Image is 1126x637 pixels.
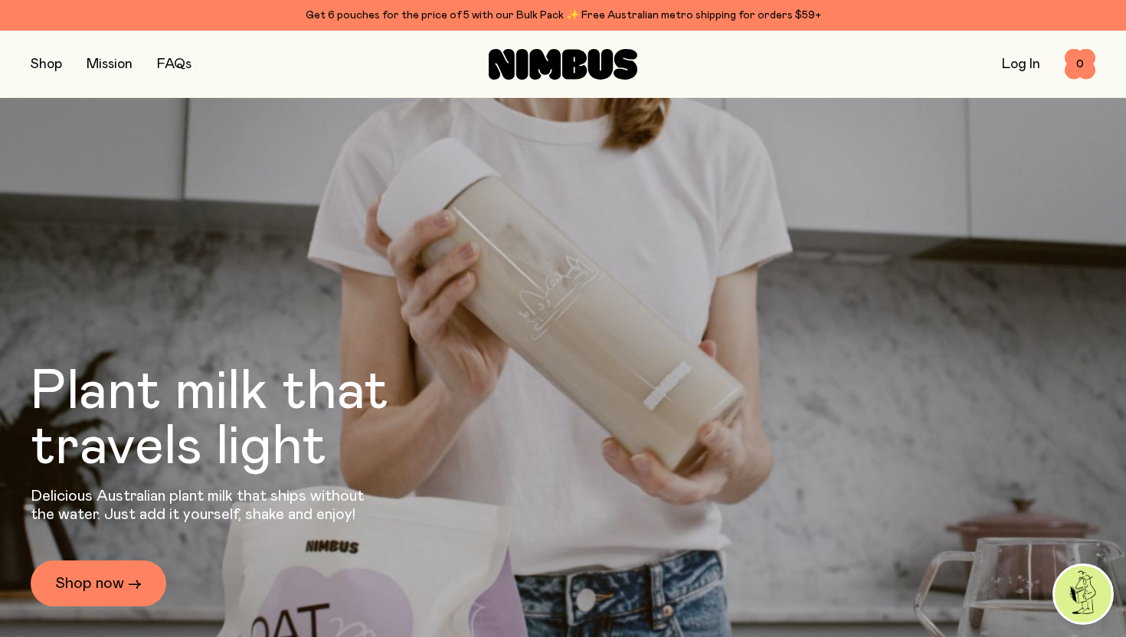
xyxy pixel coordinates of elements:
div: Get 6 pouches for the price of 5 with our Bulk Pack ✨ Free Australian metro shipping for orders $59+ [31,6,1095,24]
a: Log In [1002,57,1040,71]
a: FAQs [157,57,191,71]
button: 0 [1065,49,1095,80]
img: agent [1055,566,1111,622]
p: Delicious Australian plant milk that ships without the water. Just add it yourself, shake and enjoy! [31,487,374,524]
h1: Plant milk that travels light [31,364,472,475]
a: Shop now → [31,560,166,606]
a: Mission [87,57,133,71]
